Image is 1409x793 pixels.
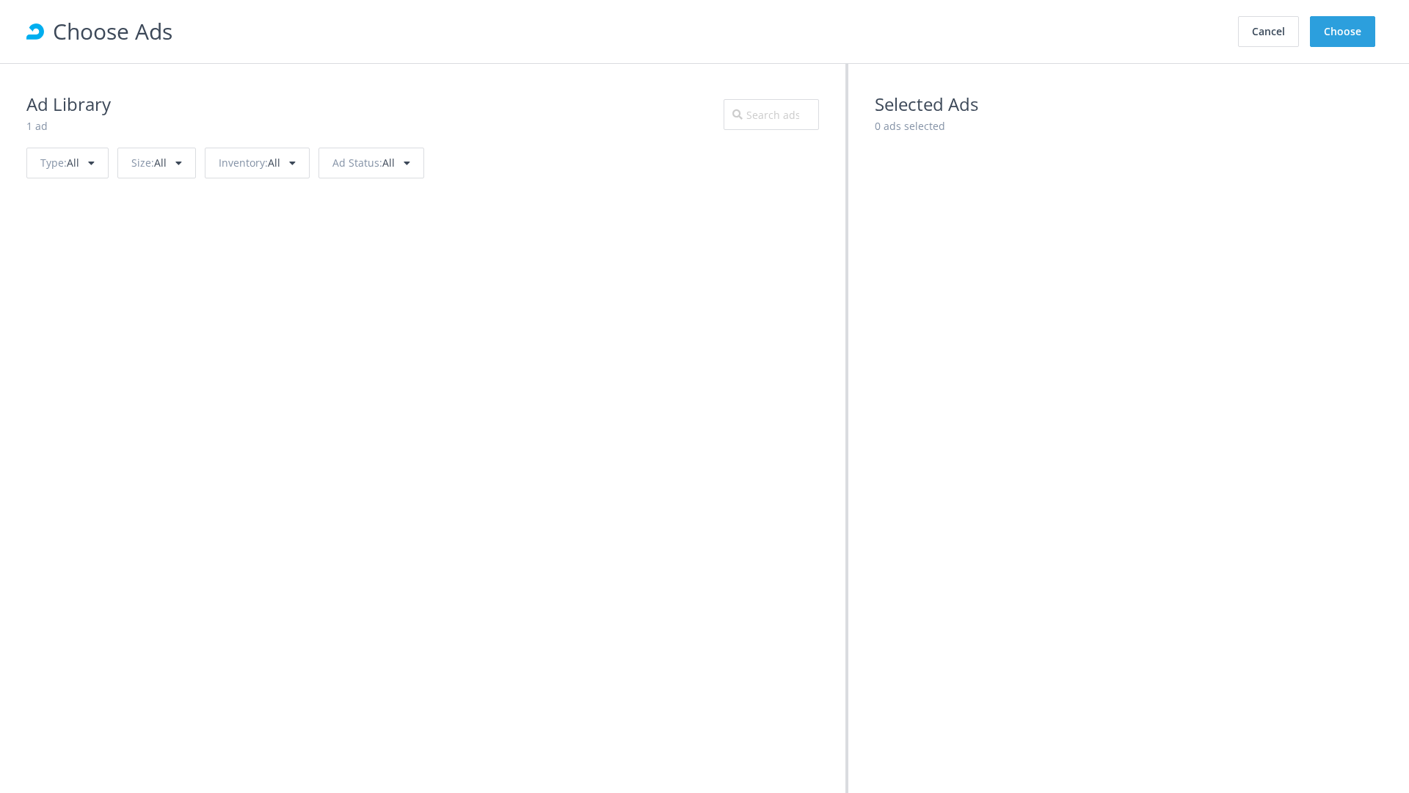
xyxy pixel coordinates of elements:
[1238,16,1299,47] button: Cancel
[53,14,1234,48] h1: Choose Ads
[205,148,310,178] div: All
[117,148,196,178] div: All
[26,119,48,133] span: 1 ad
[26,148,109,178] div: All
[332,156,382,170] span: Ad Status :
[724,99,819,130] input: Search ads
[875,119,945,133] span: 0 ads selected
[1310,16,1375,47] button: Choose
[875,90,1383,118] h2: Selected Ads
[318,148,424,178] div: All
[26,23,44,40] div: RollWorks
[40,156,67,170] span: Type :
[37,10,67,23] span: Help
[131,156,154,170] span: Size :
[26,90,111,118] h2: Ad Library
[219,156,268,170] span: Inventory :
